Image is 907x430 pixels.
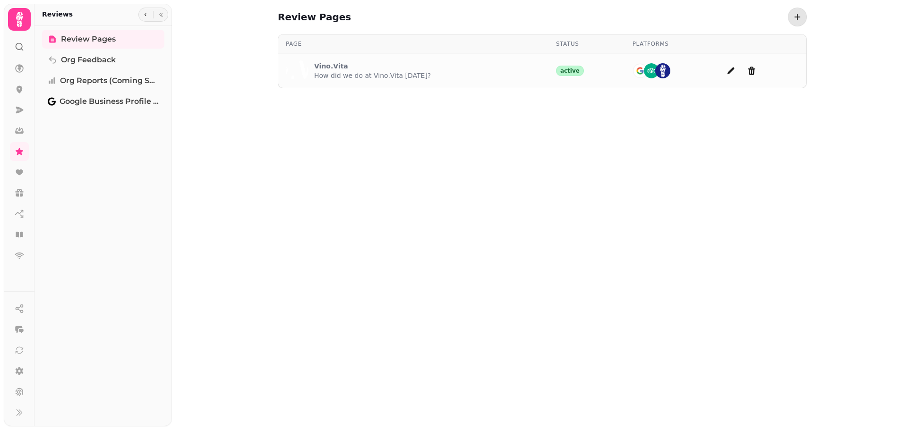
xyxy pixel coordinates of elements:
[556,66,584,76] div: active
[42,9,73,19] h2: Reviews
[314,61,431,80] a: Vino.VitaHow did we do at Vino.Vita [DATE]?
[278,10,351,24] h2: Review Pages
[60,75,159,86] span: Org Reports (coming soon)
[42,51,164,69] a: Org Feedback
[286,40,541,48] div: Page
[633,40,707,48] div: Platforms
[721,61,740,80] button: add page
[60,96,159,107] span: Google Business Profile (Beta)
[314,61,431,71] p: Vino.Vita
[61,54,116,66] span: Org Feedback
[34,26,172,426] nav: Tabs
[42,92,164,111] a: Google Business Profile (Beta)
[633,63,648,78] img: go-emblem@2x.png
[42,30,164,49] a: Review Pages
[556,40,617,48] div: Status
[644,63,659,78] img: ta-emblem@2x.png
[742,61,761,80] button: delete
[314,71,431,80] p: How did we do at Vino.Vita [DATE]?
[61,34,116,45] span: Review Pages
[655,63,670,78] img: st.png
[42,71,164,90] a: Org Reports (coming soon)
[286,59,308,82] img: aHR0cHM6Ly9maWxlcy5zdGFtcGVkZS5haS8zZWU5NTc1Ni0wZjE2LTQyN2ItOWI2MS0zZTY4YWU5MjQyY2IvbWVkaWEvZjdhO...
